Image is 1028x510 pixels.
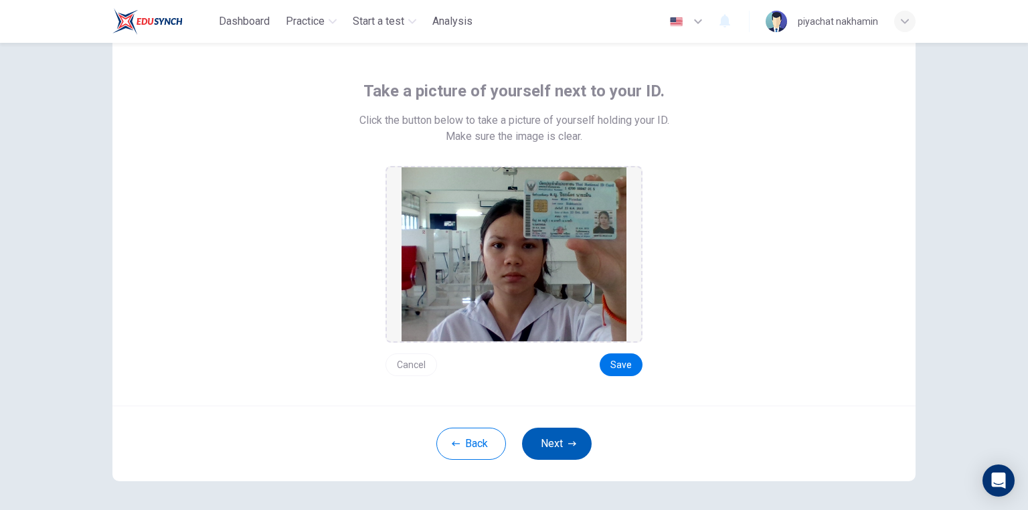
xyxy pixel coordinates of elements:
[522,428,592,460] button: Next
[112,8,213,35] a: Train Test logo
[982,464,1015,497] div: Open Intercom Messenger
[286,13,325,29] span: Practice
[363,80,665,102] span: Take a picture of yourself next to your ID.
[213,9,275,33] button: Dashboard
[446,129,582,145] span: Make sure the image is clear.
[353,13,404,29] span: Start a test
[427,9,478,33] button: Analysis
[798,13,878,29] div: piyachat nakhamin
[766,11,787,32] img: Profile picture
[402,167,626,341] img: preview screemshot
[436,428,506,460] button: Back
[600,353,642,376] button: Save
[280,9,342,33] button: Practice
[668,17,685,27] img: en
[359,112,669,129] span: Click the button below to take a picture of yourself holding your ID.
[385,353,437,376] button: Cancel
[112,8,183,35] img: Train Test logo
[219,13,270,29] span: Dashboard
[347,9,422,33] button: Start a test
[432,13,473,29] span: Analysis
